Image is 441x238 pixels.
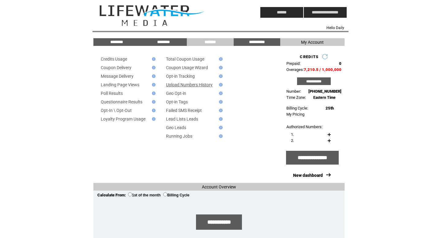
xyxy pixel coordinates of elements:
[101,82,139,87] a: Landing Page Views
[150,91,156,95] img: help.gif
[101,91,123,96] a: Poll Results
[217,83,223,87] img: help.gif
[286,89,301,94] span: Number:
[217,66,223,69] img: help.gif
[339,61,341,66] span: 0
[286,125,322,129] span: Authorized Numbers:
[166,99,188,104] a: Opt-in Tags
[166,82,213,87] a: Upload Numbers History
[166,108,202,113] a: Failed SMS Receipt
[150,57,156,61] img: help.gif
[128,193,160,197] label: 1st of the month
[163,193,189,197] label: Billing Cycle
[286,61,300,66] span: Prepaid:
[101,65,131,70] a: Coupon Delivery
[217,134,223,138] img: help.gif
[217,57,223,61] img: help.gif
[202,184,236,189] span: Account Overview
[313,95,336,100] span: Eastern Time
[286,67,304,72] span: Overages:
[97,193,126,197] span: Calculate From:
[150,74,156,78] img: help.gif
[101,108,132,113] a: Opt-In \ Opt-Out
[304,67,341,72] span: 7,210.5 / 1,000,000
[101,117,145,121] a: Loyalty Program Usage
[101,57,127,61] a: Credits Usage
[286,106,308,110] span: Billing Cycle:
[286,112,304,117] a: My Pricing
[301,40,324,45] span: My Account
[166,57,204,61] a: Total Coupon Usage
[217,74,223,78] img: help.gif
[217,100,223,104] img: help.gif
[101,74,134,79] a: Message Delivery
[166,74,195,79] a: Opt-in Tracking
[166,91,186,96] a: Geo Opt-in
[166,117,198,121] a: Lead Lists Leads
[217,109,223,112] img: help.gif
[293,173,323,178] a: New dashboard
[286,95,306,100] span: Time Zone:
[128,192,132,196] input: 1st of the month
[150,117,156,121] img: help.gif
[217,126,223,129] img: help.gif
[150,100,156,104] img: help.gif
[150,109,156,112] img: help.gif
[326,26,344,30] span: Hello Daily
[291,138,294,143] span: 2.
[326,106,334,110] span: 25th
[217,91,223,95] img: help.gif
[291,132,294,137] span: 1.
[150,83,156,87] img: help.gif
[166,125,186,130] a: Geo Leads
[300,54,318,59] span: CREDITS
[308,89,341,94] span: [PHONE_NUMBER]
[163,192,167,196] input: Billing Cycle
[150,66,156,69] img: help.gif
[101,99,142,104] a: Questionnaire Results
[166,65,208,70] a: Coupon Usage Wizard
[166,134,192,139] a: Running Jobs
[217,117,223,121] img: help.gif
